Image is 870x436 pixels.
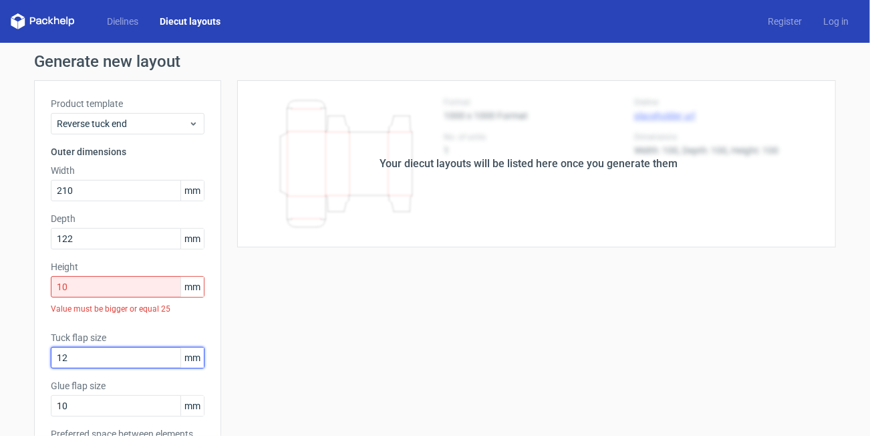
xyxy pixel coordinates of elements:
label: Width [51,164,204,177]
label: Tuck flap size [51,331,204,344]
h3: Outer dimensions [51,145,204,158]
span: mm [180,277,204,297]
div: Value must be bigger or equal 25 [51,298,204,320]
a: Register [757,15,813,28]
label: Depth [51,212,204,225]
span: mm [180,396,204,416]
label: Glue flap size [51,379,204,393]
a: Diecut layouts [149,15,231,28]
h1: Generate new layout [34,53,836,70]
label: Product template [51,97,204,110]
a: Log in [813,15,859,28]
span: mm [180,229,204,249]
a: Dielines [96,15,149,28]
span: Reverse tuck end [57,117,188,130]
span: mm [180,181,204,201]
span: mm [180,348,204,368]
label: Height [51,260,204,274]
div: Your diecut layouts will be listed here once you generate them [380,156,678,172]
